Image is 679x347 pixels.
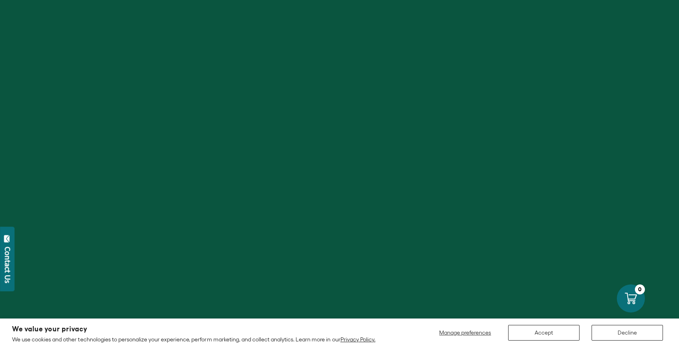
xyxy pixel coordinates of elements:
[635,284,645,294] div: 0
[12,336,375,343] p: We use cookies and other technologies to personalize your experience, perform marketing, and coll...
[439,329,491,336] span: Manage preferences
[341,336,375,343] a: Privacy Policy.
[4,247,12,283] div: Contact Us
[12,326,375,333] h2: We value your privacy
[508,325,580,341] button: Accept
[592,325,663,341] button: Decline
[434,325,496,341] button: Manage preferences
